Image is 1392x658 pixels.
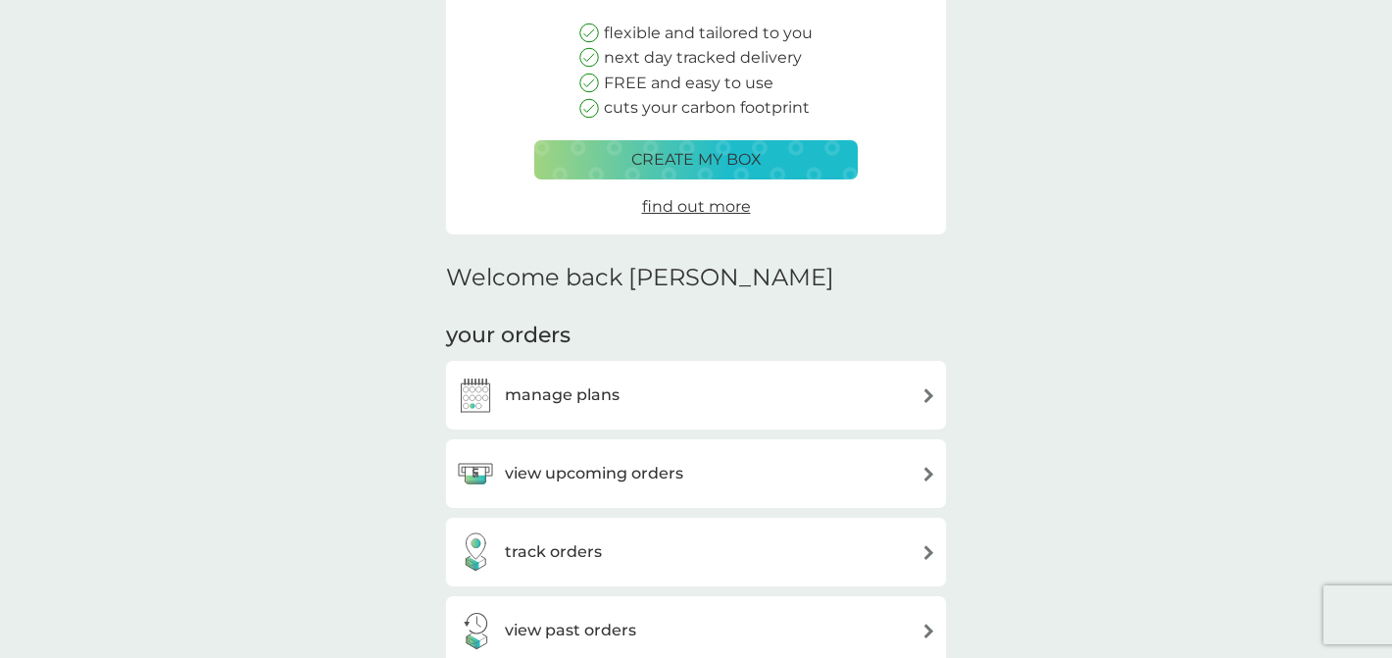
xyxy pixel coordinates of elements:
[604,71,773,96] p: FREE and easy to use
[921,545,936,560] img: arrow right
[642,197,751,216] span: find out more
[921,467,936,481] img: arrow right
[921,388,936,403] img: arrow right
[642,194,751,220] a: find out more
[505,539,602,565] h3: track orders
[534,140,858,179] button: create my box
[505,382,620,408] h3: manage plans
[604,45,802,71] p: next day tracked delivery
[631,147,762,173] p: create my box
[446,321,571,351] h3: your orders
[446,264,834,292] h2: Welcome back [PERSON_NAME]
[921,624,936,638] img: arrow right
[505,618,636,643] h3: view past orders
[604,95,810,121] p: cuts your carbon footprint
[505,461,683,486] h3: view upcoming orders
[604,21,813,46] p: flexible and tailored to you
